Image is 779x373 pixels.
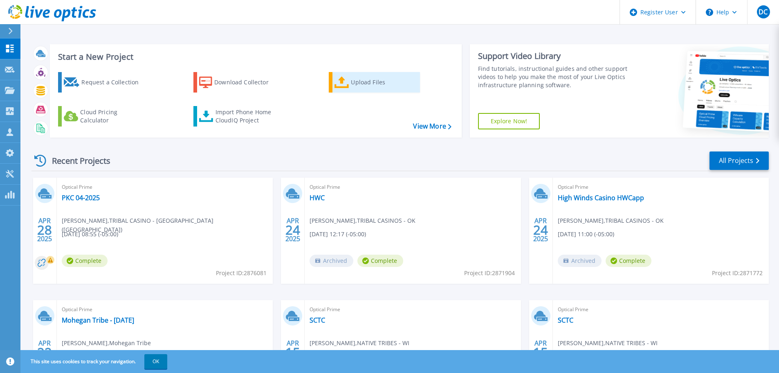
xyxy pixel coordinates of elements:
span: [PERSON_NAME] , NATIVE TRIBES - WI [558,339,658,348]
span: This site uses cookies to track your navigation. [22,354,167,369]
span: Project ID: 2871904 [464,269,515,278]
button: OK [144,354,167,369]
a: Explore Now! [478,113,540,129]
span: Optical Prime [62,305,268,314]
div: APR 2025 [533,215,548,245]
a: All Projects [709,151,769,170]
div: APR 2025 [285,215,301,245]
span: Complete [606,255,651,267]
span: 15 [533,349,548,356]
span: Archived [310,255,353,267]
a: Cloud Pricing Calculator [58,106,149,127]
a: High Winds Casino HWCapp [558,194,644,202]
div: Recent Projects [31,151,121,171]
div: Download Collector [214,74,280,90]
span: DC [759,9,768,15]
span: 24 [533,226,548,233]
span: Complete [62,255,108,267]
div: Find tutorials, instructional guides and other support videos to help you make the most of your L... [478,65,631,89]
span: [PERSON_NAME] , TRIBAL CASINOS - OK [310,216,415,225]
span: [PERSON_NAME] , TRIBAL CASINO - [GEOGRAPHIC_DATA] ([GEOGRAPHIC_DATA]) [62,216,273,234]
h3: Start a New Project [58,52,451,61]
a: View More [413,122,451,130]
div: APR 2025 [37,337,52,367]
span: 22 [37,349,52,356]
span: [PERSON_NAME] , TRIBAL CASINOS - OK [558,216,664,225]
span: Optical Prime [310,305,516,314]
span: [DATE] 12:17 (-05:00) [310,230,366,239]
div: Import Phone Home CloudIQ Project [216,108,279,124]
a: HWC [310,194,325,202]
span: Optical Prime [62,183,268,192]
a: Upload Files [329,72,420,93]
a: Download Collector [193,72,285,93]
div: Upload Files [351,74,416,90]
span: Optical Prime [558,305,764,314]
span: 15 [285,349,300,356]
span: Archived [558,255,602,267]
span: [PERSON_NAME] , NATIVE TRIBES - WI [310,339,409,348]
div: APR 2025 [533,337,548,367]
a: Request a Collection [58,72,149,93]
div: Cloud Pricing Calculator [80,108,146,124]
div: APR 2025 [37,215,52,245]
span: Optical Prime [310,183,516,192]
div: APR 2025 [285,337,301,367]
span: [DATE] 08:55 (-05:00) [62,230,118,239]
div: Request a Collection [81,74,147,90]
span: Project ID: 2876081 [216,269,267,278]
span: Optical Prime [558,183,764,192]
span: Complete [357,255,403,267]
a: SCTC [558,316,573,324]
a: PKC 04-2025 [62,194,100,202]
span: Project ID: 2871772 [712,269,763,278]
span: 28 [37,226,52,233]
a: Mohegan Tribe - [DATE] [62,316,134,324]
span: [PERSON_NAME] , Mohegan Tribe [62,339,151,348]
a: SCTC [310,316,325,324]
span: [DATE] 11:00 (-05:00) [558,230,614,239]
div: Support Video Library [478,51,631,61]
span: 24 [285,226,300,233]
